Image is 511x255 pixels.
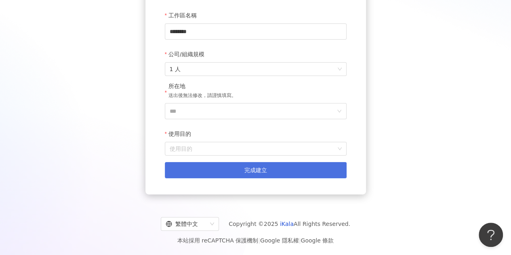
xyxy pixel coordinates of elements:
a: iKala [280,221,294,227]
span: down [337,109,342,114]
a: Google 條款 [301,237,334,244]
input: 工作區名稱 [165,23,347,40]
label: 使用目的 [165,126,197,142]
a: Google 隱私權 [260,237,299,244]
div: 所在地 [168,82,236,91]
span: | [299,237,301,244]
iframe: Help Scout Beacon - Open [479,223,503,247]
label: 工作區名稱 [165,7,203,23]
span: 1 人 [170,63,342,76]
div: 繁體中文 [166,217,207,230]
span: | [258,237,260,244]
span: Copyright © 2025 All Rights Reserved. [229,219,350,229]
span: 本站採用 reCAPTCHA 保護機制 [177,236,334,245]
button: 完成建立 [165,162,347,178]
span: 完成建立 [244,167,267,173]
label: 公司/組織規模 [165,46,210,62]
p: 送出後無法修改，請謹慎填寫。 [168,92,236,100]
